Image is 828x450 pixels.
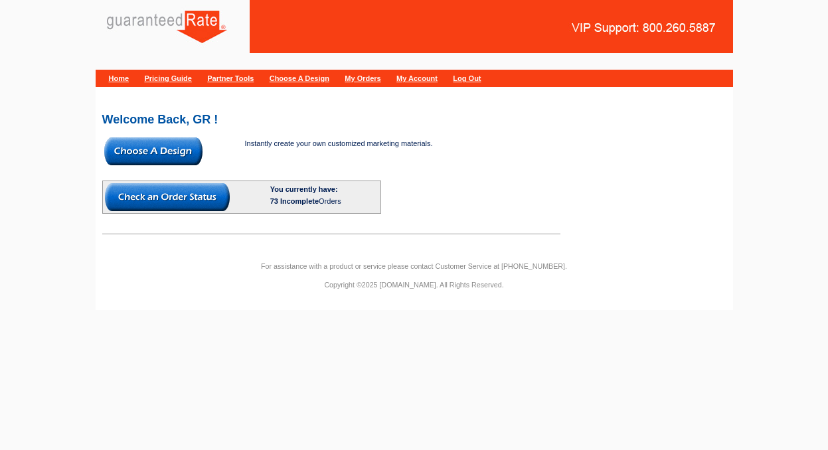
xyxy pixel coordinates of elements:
a: Choose A Design [270,74,329,82]
img: button-check-order-status.gif [105,183,230,211]
a: Pricing Guide [144,74,192,82]
a: Log Out [453,74,481,82]
p: Copyright ©2025 [DOMAIN_NAME]. All Rights Reserved. [96,279,733,291]
a: Home [109,74,129,82]
a: My Orders [345,74,380,82]
a: My Account [396,74,438,82]
span: 73 Incomplete [270,197,319,205]
p: For assistance with a product or service please contact Customer Service at [PHONE_NUMBER]. [96,260,733,272]
div: Orders [270,195,378,207]
b: You currently have: [270,185,338,193]
h2: Welcome Back, GR ! [102,113,726,125]
img: button-choose-design.gif [104,137,203,165]
span: Instantly create your own customized marketing materials. [245,139,433,147]
a: Partner Tools [207,74,254,82]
